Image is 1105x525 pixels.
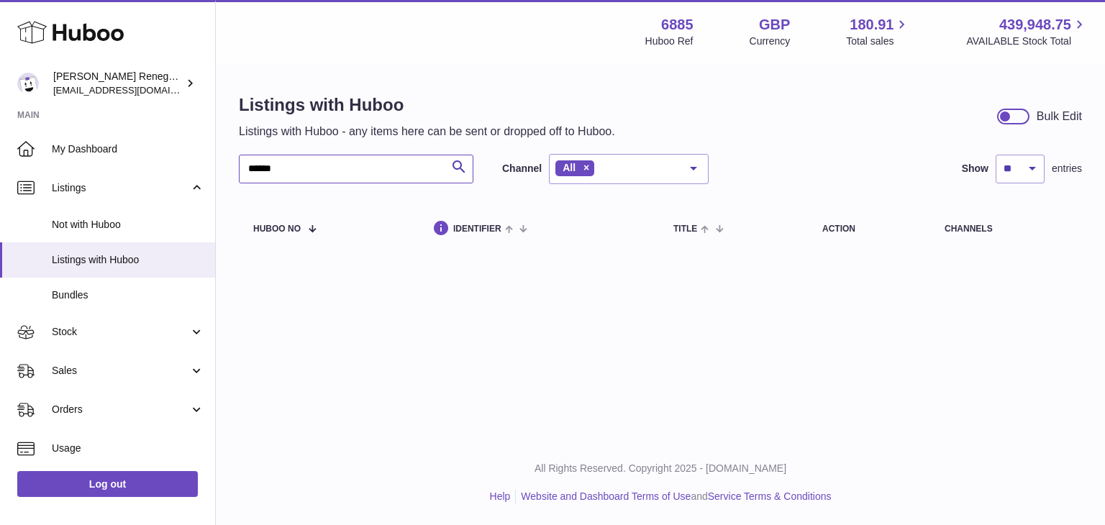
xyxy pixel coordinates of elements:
span: Bundles [52,288,204,302]
span: title [673,224,697,234]
div: action [822,224,916,234]
span: AVAILABLE Stock Total [966,35,1088,48]
span: Usage [52,442,204,455]
div: Bulk Edit [1037,109,1082,124]
a: Log out [17,471,198,497]
span: Total sales [846,35,910,48]
p: Listings with Huboo - any items here can be sent or dropped off to Huboo. [239,124,615,140]
span: Listings [52,181,189,195]
span: [EMAIL_ADDRESS][DOMAIN_NAME] [53,84,212,96]
span: Listings with Huboo [52,253,204,267]
span: 439,948.75 [999,15,1071,35]
li: and [516,490,831,503]
span: Sales [52,364,189,378]
span: My Dashboard [52,142,204,156]
span: entries [1052,162,1082,175]
a: Help [490,490,511,502]
strong: GBP [759,15,790,35]
div: [PERSON_NAME] Renegade Productions -UK account [53,70,183,97]
label: Show [962,162,988,175]
a: Service Terms & Conditions [708,490,832,502]
span: Orders [52,403,189,416]
strong: 6885 [661,15,694,35]
a: 439,948.75 AVAILABLE Stock Total [966,15,1088,48]
div: channels [945,224,1068,234]
span: Huboo no [253,224,301,234]
span: 180.91 [850,15,893,35]
a: Website and Dashboard Terms of Use [521,490,691,502]
p: All Rights Reserved. Copyright 2025 - [DOMAIN_NAME] [227,462,1093,475]
span: Not with Huboo [52,218,204,232]
span: Stock [52,325,189,339]
h1: Listings with Huboo [239,93,615,117]
span: identifier [453,224,501,234]
span: All [563,162,576,173]
div: Huboo Ref [645,35,694,48]
div: Currency [750,35,791,48]
label: Channel [502,162,542,175]
img: internalAdmin-6885@internal.huboo.com [17,73,39,94]
a: 180.91 Total sales [846,15,910,48]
